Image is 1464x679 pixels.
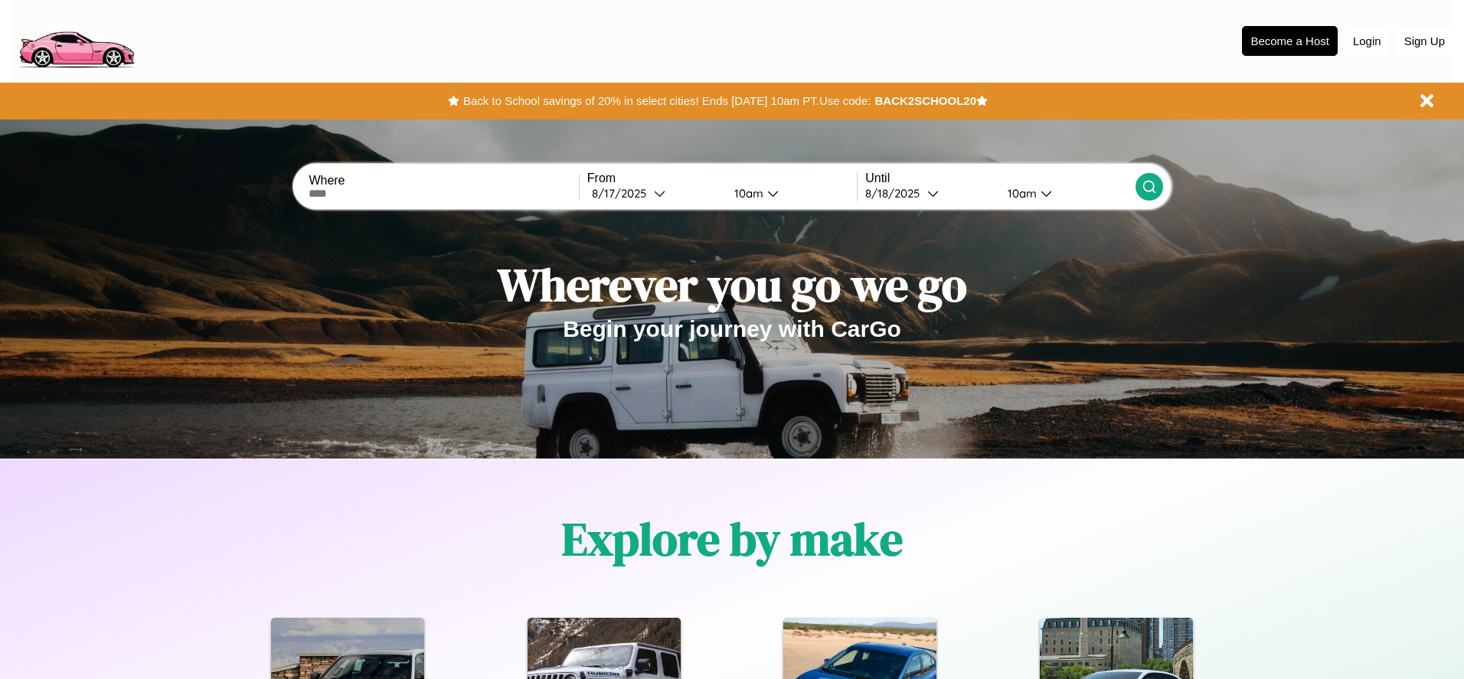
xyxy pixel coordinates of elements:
div: 10am [727,186,767,201]
label: From [587,171,857,185]
button: Sign Up [1397,27,1453,55]
h1: Explore by make [562,508,903,570]
div: 8 / 17 / 2025 [592,186,654,201]
label: Until [865,171,1135,185]
b: BACK2SCHOOL20 [874,94,976,107]
button: 10am [995,185,1135,201]
button: 10am [722,185,857,201]
button: Login [1345,27,1389,55]
button: Back to School savings of 20% in select cities! Ends [DATE] 10am PT.Use code: [459,90,874,112]
button: Become a Host [1242,26,1338,56]
button: 8/17/2025 [587,185,722,201]
img: logo [11,8,141,72]
div: 8 / 18 / 2025 [865,186,927,201]
div: 10am [1000,186,1041,201]
label: Where [309,174,578,188]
